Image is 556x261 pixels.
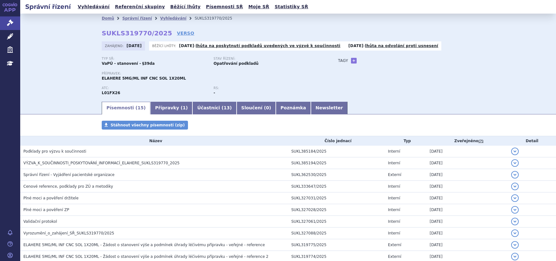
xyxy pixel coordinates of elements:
p: - [348,43,438,48]
a: Moje SŘ [246,3,271,11]
a: Písemnosti SŘ [204,3,245,11]
span: VÝZVA_K_SOUČINNOSTI_POSKYTOVÁNÍ_INFORMACÍ_ELAHERE_SUKLS319770_2025 [23,161,179,165]
td: [DATE] [426,204,508,216]
a: Písemnosti (15) [102,102,150,114]
td: SUKL327031/2025 [288,192,385,204]
span: ELAHERE 5MG/ML INF CNC SOL 1X20ML [102,76,186,81]
span: Zahájeno: [105,43,125,48]
td: [DATE] [426,169,508,181]
a: Domů [102,16,114,21]
th: Zveřejněno [426,136,508,146]
td: SUKL385194/2025 [288,157,385,169]
button: detail [511,229,519,237]
span: Externí [388,254,401,259]
th: Název [20,136,288,146]
a: Stáhnout všechny písemnosti (zip) [102,121,188,130]
span: Interní [388,196,400,200]
span: Podklady pro výzvu k součinnosti [23,149,86,154]
button: detail [511,171,519,179]
span: 1 [183,105,186,110]
strong: - [214,91,215,95]
td: [DATE] [426,216,508,228]
th: Detail [508,136,556,146]
button: detail [511,253,519,260]
span: Stáhnout všechny písemnosti (zip) [111,123,185,127]
a: Sloučení (0) [237,102,276,114]
button: detail [511,183,519,190]
td: [DATE] [426,157,508,169]
a: Běžící lhůty [168,3,202,11]
td: [DATE] [426,192,508,204]
a: Přípravky (1) [150,102,192,114]
span: 13 [224,105,230,110]
td: [DATE] [426,228,508,239]
p: - [179,43,341,48]
strong: Opatřování podkladů [214,61,258,66]
h3: Tagy [338,57,348,64]
a: VERSO [177,30,194,36]
td: SUKL333647/2025 [288,181,385,192]
li: SUKLS319770/2025 [195,14,240,23]
h2: Správní řízení [20,2,76,11]
button: detail [511,148,519,155]
span: 15 [137,105,143,110]
a: Referenční skupiny [113,3,167,11]
a: Správní řízení [122,16,152,21]
td: SUKL327028/2025 [288,204,385,216]
strong: VaPÚ - stanovení - §39da [102,61,155,66]
a: Účastníci (13) [192,102,236,114]
td: [DATE] [426,181,508,192]
span: ELAHERE 5MG/ML INF CNC SOL 1X20ML - Žádost o stanovení výše a podmínek úhrady léčivému přípravku ... [23,254,269,259]
button: detail [511,218,519,225]
span: ELAHERE 5MG/ML INF CNC SOL 1X20ML - Žádost o stanovení výše a podmínek úhrady léčivému přípravku ... [23,243,265,247]
td: SUKL319775/2025 [288,239,385,251]
p: Stav řízení: [214,57,319,61]
p: Přípravek: [102,72,325,76]
a: Statistiky SŘ [273,3,310,11]
a: Newsletter [311,102,348,114]
span: Běžící lhůty: [152,43,178,48]
span: 0 [266,105,269,110]
p: Typ SŘ: [102,57,207,61]
button: detail [511,241,519,249]
td: SUKL385184/2025 [288,146,385,157]
th: Typ [385,136,426,146]
td: [DATE] [426,239,508,251]
span: Interní [388,231,400,235]
p: RS: [214,86,319,90]
a: + [351,58,357,64]
span: Interní [388,149,400,154]
span: Externí [388,173,401,177]
strong: SUKLS319770/2025 [102,29,172,37]
td: [DATE] [426,146,508,157]
td: SUKL362530/2025 [288,169,385,181]
span: Externí [388,243,401,247]
span: Interní [388,208,400,212]
a: Vyhledávání [160,16,186,21]
strong: [DATE] [179,44,194,48]
span: Interní [388,219,400,224]
strong: [DATE] [127,44,142,48]
span: Plné moci a pověření ZP [23,208,69,212]
a: Vyhledávání [76,3,112,11]
th: Číslo jednací [288,136,385,146]
span: Správní řízení - Vyjádření pacientské organizace [23,173,115,177]
button: detail [511,206,519,214]
td: SUKL327061/2025 [288,216,385,228]
span: Vyrozumění_o_zahájení_SŘ_SUKLS319770/2025 [23,231,114,235]
span: Interní [388,161,400,165]
strong: MIRVETUXIMAB SORAVTANSIN [102,91,120,95]
a: Poznámka [276,102,311,114]
td: SUKL327088/2025 [288,228,385,239]
a: lhůta na odvolání proti usnesení [365,44,438,48]
p: ATC: [102,86,207,90]
span: Plné moci a pověření držitele [23,196,79,200]
abbr: (?) [478,139,483,143]
button: detail [511,159,519,167]
strong: [DATE] [348,44,364,48]
a: lhůta na poskytnutí podkladů uvedených ve výzvě k součinnosti [196,44,341,48]
span: Cenové reference, podklady pro ZÚ a metodiky [23,184,113,189]
span: Validační protokol [23,219,57,224]
button: detail [511,194,519,202]
span: Interní [388,184,400,189]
